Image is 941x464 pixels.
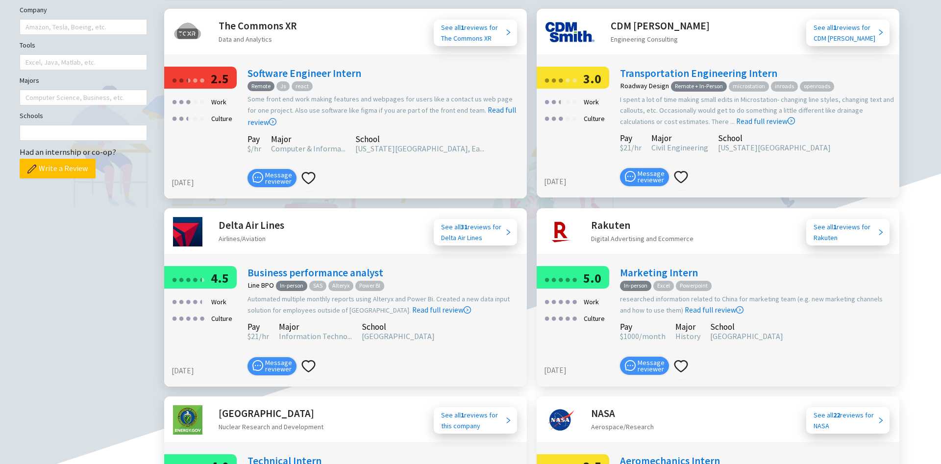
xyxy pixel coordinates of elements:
span: right [505,417,512,424]
div: ● [185,110,191,125]
button: Write a Review [20,159,96,178]
div: ● [551,310,557,325]
div: ● [558,310,564,325]
a: See all1reviews forThe Commons XR [434,20,517,46]
div: I spent a lot of time making small edits in Microstation- changing line styles, changing text and... [620,94,894,127]
h2: [GEOGRAPHIC_DATA] [219,405,323,421]
span: In-person [620,281,651,291]
div: [DATE] [172,177,243,189]
div: ● [199,293,205,309]
span: 1000 [620,331,639,341]
span: /hr [631,143,642,152]
span: 5.0 [583,270,601,286]
span: $ [248,144,251,153]
span: Power BI [355,281,384,291]
span: Had an internship or co-op? [20,147,116,157]
div: ● [565,310,570,325]
div: ● [185,72,191,87]
div: [DATE] [544,365,615,376]
h2: Delta Air Lines [219,217,284,233]
span: Message reviewer [638,360,665,372]
div: [DATE] [544,176,615,188]
div: Pay [248,136,261,143]
div: ● [544,310,550,325]
img: Delta Air Lines [173,217,202,246]
img: NASA [545,405,575,435]
div: ● [565,271,570,287]
div: ● [565,110,570,125]
img: CDM Smith [545,18,594,47]
div: ● [558,72,564,87]
span: Alteryx [328,281,353,291]
div: Work [208,293,229,310]
div: ● [192,94,198,109]
span: $ [620,143,623,152]
span: 21 [620,143,631,152]
a: See all22reviews forNASA [806,407,890,434]
span: Information Techno... [279,331,352,341]
div: ● [185,110,188,125]
div: Work [581,94,602,110]
div: ● [199,271,205,287]
span: Civil Engineering [651,143,708,152]
div: Pay [248,323,269,330]
div: ● [199,271,202,287]
div: School [362,323,435,330]
span: Message reviewer [638,171,665,183]
span: right-circle [736,306,743,314]
div: researched information related to China for marketing team (e.g. new marketing channels and how t... [620,293,894,316]
div: Pay [620,135,642,142]
h2: The Commons XR [219,18,297,34]
div: ● [172,110,177,125]
span: $ [248,331,251,341]
div: ● [199,293,202,309]
span: heart [674,170,688,184]
div: [DATE] [172,365,243,377]
span: SAS [309,281,326,291]
span: $ [620,331,623,341]
div: ● [178,72,184,87]
span: /hr [251,144,261,153]
b: 1 [461,23,464,32]
div: Roadway Design [620,82,669,89]
h2: CDM [PERSON_NAME] [611,18,710,34]
div: Work [581,293,602,310]
div: ● [172,271,177,287]
b: 1 [833,23,837,32]
span: History [675,331,700,341]
span: right-circle [269,118,276,125]
span: Powerpoint [676,281,712,291]
b: 31 [461,222,468,231]
a: Read full review [248,56,516,126]
div: Pay [620,323,666,330]
div: ● [571,310,577,325]
div: ● [192,310,198,325]
div: ● [544,94,550,109]
div: See all reviews for CDM [PERSON_NAME] [814,22,877,44]
div: ● [192,110,198,125]
span: Remote + In-Person [671,81,727,92]
a: Transportation Engineering Intern [620,67,777,80]
div: Data and Analytics [219,34,297,45]
div: Airlines/Aviation [219,233,284,244]
div: Some front end work making features and webpages for users like a contact us web page for one pro... [248,94,522,128]
span: right-circle [788,117,795,124]
span: [GEOGRAPHIC_DATA] [362,331,435,341]
div: ● [172,72,177,87]
label: Tools [20,40,35,50]
div: Automated multiple monthly reports using Alteryx and Power Bi. Created a new data input solution ... [248,293,522,316]
div: ● [571,110,577,125]
img: Naval Nuclear Laboratory [173,405,202,435]
a: Software Engineer Intern [248,67,361,80]
div: ● [192,72,198,87]
div: Work [208,94,229,110]
div: ● [544,293,550,309]
span: right [877,229,884,236]
div: Culture [208,110,235,127]
a: Read full review [412,256,471,315]
div: ● [178,271,184,287]
div: ● [571,271,577,287]
a: See all31reviews forDelta Air Lines [434,219,517,245]
div: See all reviews for Rakuten [814,221,877,243]
div: Major [675,323,700,330]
